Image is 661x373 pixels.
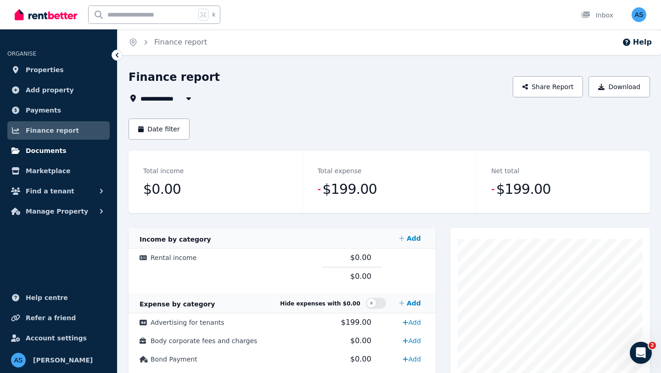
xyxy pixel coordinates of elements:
[7,121,110,140] a: Finance report
[399,315,424,330] a: Add
[26,206,88,217] span: Manage Property
[26,85,74,96] span: Add property
[140,236,211,243] span: Income by category
[491,183,494,196] span: -
[395,229,425,248] a: Add
[118,29,218,55] nav: Breadcrumb
[151,254,196,261] span: Rental income
[632,7,646,22] img: Aaron Showell
[26,105,61,116] span: Payments
[7,101,110,119] a: Payments
[7,51,36,57] span: ORGANISE
[318,183,321,196] span: -
[622,37,652,48] button: Help
[140,300,215,308] span: Expense by category
[151,319,224,326] span: Advertising for tenants
[588,76,650,97] button: Download
[7,202,110,220] button: Manage Property
[341,318,371,327] span: $199.00
[513,76,583,97] button: Share Report
[129,70,220,85] h1: Finance report
[129,119,190,140] button: Date filter
[7,162,110,180] a: Marketplace
[26,292,68,303] span: Help centre
[212,11,215,18] span: k
[7,61,110,79] a: Properties
[7,309,110,327] a: Refer a friend
[26,165,70,176] span: Marketplace
[649,342,656,349] span: 2
[143,180,181,198] span: $0.00
[26,125,79,136] span: Finance report
[630,342,652,364] iframe: Intercom live chat
[26,186,74,197] span: Find a tenant
[7,329,110,347] a: Account settings
[15,8,77,22] img: RentBetter
[151,356,197,363] span: Bond Payment
[280,300,360,307] span: Hide expenses with $0.00
[7,81,110,99] a: Add property
[496,180,551,198] span: $199.00
[395,294,425,312] a: Add
[318,165,362,176] dt: Total expense
[33,355,93,366] span: [PERSON_NAME]
[350,253,371,262] span: $0.00
[11,353,26,367] img: Aaron Showell
[26,145,67,156] span: Documents
[350,336,371,345] span: $0.00
[491,165,519,176] dt: Net total
[581,11,613,20] div: Inbox
[322,180,377,198] span: $199.00
[143,165,184,176] dt: Total income
[399,333,424,348] a: Add
[151,337,257,345] span: Body corporate fees and charges
[26,64,64,75] span: Properties
[154,38,207,46] a: Finance report
[7,288,110,307] a: Help centre
[7,182,110,200] button: Find a tenant
[350,355,371,363] span: $0.00
[7,141,110,160] a: Documents
[26,312,76,323] span: Refer a friend
[350,272,371,281] span: $0.00
[26,333,87,344] span: Account settings
[399,352,424,367] a: Add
